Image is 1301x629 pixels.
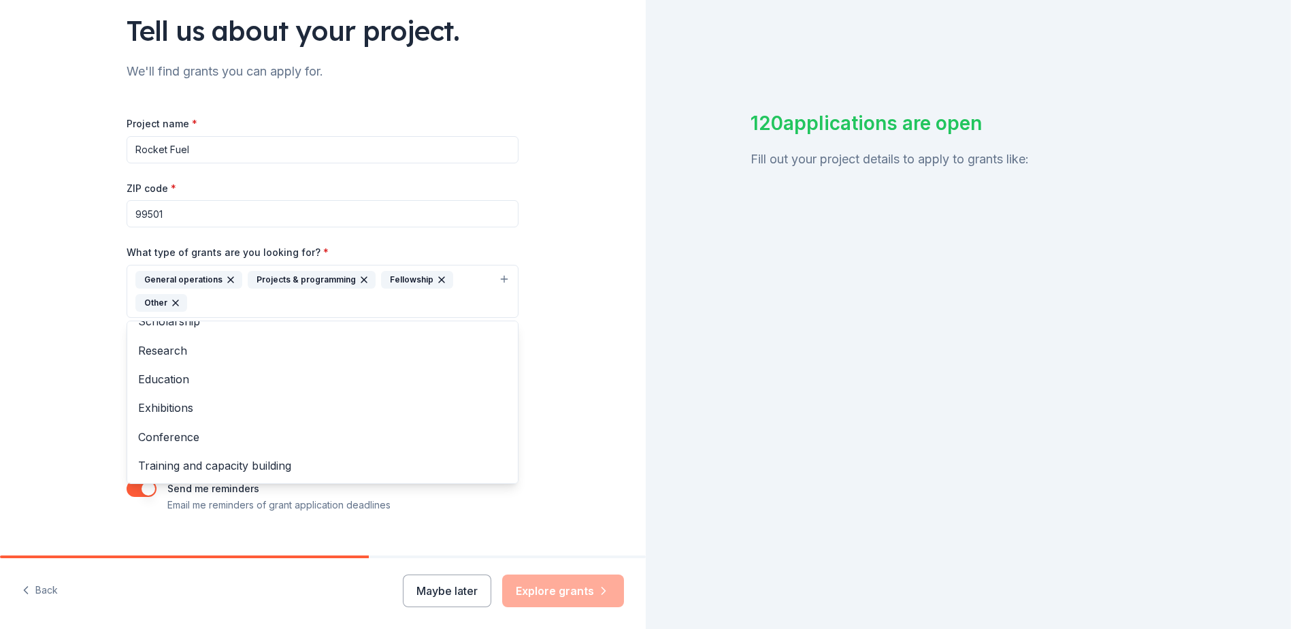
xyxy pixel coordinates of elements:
span: Education [138,370,507,388]
span: Training and capacity building [138,457,507,474]
span: Scholarship [138,312,507,330]
span: Exhibitions [138,399,507,417]
div: Projects & programming [248,271,376,289]
span: Conference [138,428,507,446]
div: General operationsProjects & programmingFellowshipOther [127,321,518,484]
button: General operationsProjects & programmingFellowshipOther [127,265,518,318]
div: Fellowship [381,271,453,289]
div: Other [135,294,187,312]
span: Research [138,342,507,359]
div: General operations [135,271,242,289]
